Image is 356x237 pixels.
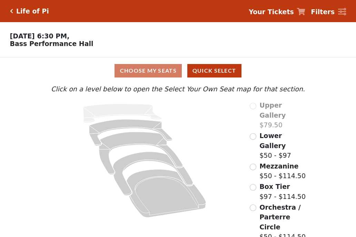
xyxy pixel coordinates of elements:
[249,7,305,17] a: Your Tickets
[259,162,298,170] span: Mezzanine
[259,100,307,130] label: $79.50
[259,131,307,161] label: $50 - $97
[10,9,13,13] a: Click here to go back to filters
[311,7,346,17] a: Filters
[187,64,241,78] button: Quick Select
[259,132,286,149] span: Lower Gallery
[83,104,162,123] path: Upper Gallery - Seats Available: 0
[49,84,307,94] p: Click on a level below to open the Select Your Own Seat map for that section.
[89,119,172,146] path: Lower Gallery - Seats Available: 112
[259,161,306,181] label: $50 - $114.50
[259,101,286,119] span: Upper Gallery
[311,8,335,16] strong: Filters
[16,7,49,15] h5: Life of Pi
[259,182,306,201] label: $97 - $114.50
[259,183,290,190] span: Box Tier
[249,8,294,16] strong: Your Tickets
[259,203,300,231] span: Orchestra / Parterre Circle
[127,170,206,218] path: Orchestra / Parterre Circle - Seats Available: 13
